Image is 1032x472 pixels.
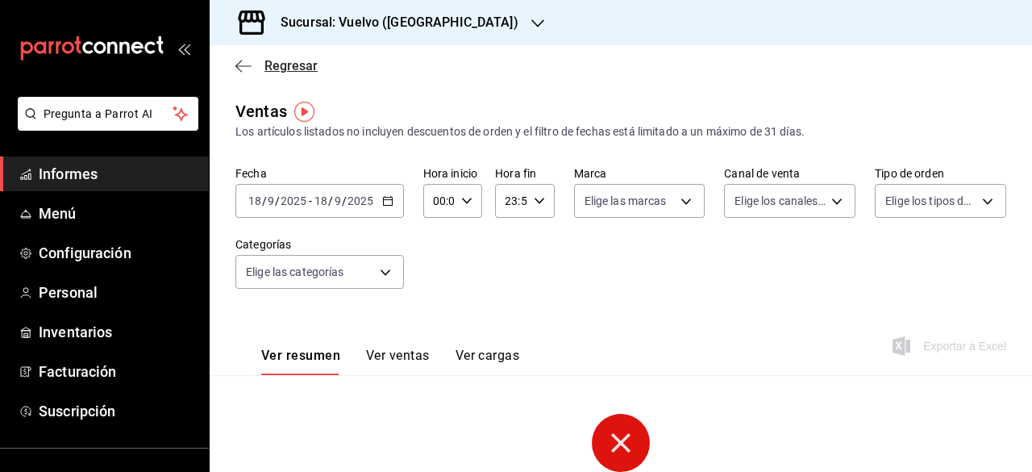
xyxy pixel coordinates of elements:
font: Ver cargas [456,348,520,363]
font: Regresar [264,58,318,73]
font: / [262,194,267,207]
a: Pregunta a Parrot AI [11,117,198,134]
font: / [275,194,280,207]
font: Facturación [39,363,116,380]
font: Los artículos listados no incluyen descuentos de orden y el filtro de fechas está limitado a un m... [235,125,805,138]
input: -- [314,194,328,207]
input: ---- [280,194,307,207]
font: / [342,194,347,207]
font: Tipo de orden [875,167,944,180]
font: Ver resumen [261,348,340,363]
font: / [328,194,333,207]
div: pestañas de navegación [261,347,519,375]
input: -- [334,194,342,207]
font: Pregunta a Parrot AI [44,107,153,120]
img: Marcador de información sobre herramientas [294,102,314,122]
font: Sucursal: Vuelvo ([GEOGRAPHIC_DATA]) [281,15,518,30]
font: Inventarios [39,324,112,340]
font: Informes [39,165,98,182]
input: -- [267,194,275,207]
font: Categorías [235,238,291,251]
font: Canal de venta [724,167,800,180]
font: Suscripción [39,403,115,420]
font: Hora fin [495,167,536,180]
font: Marca [574,167,607,180]
font: Ventas [235,102,287,121]
font: Configuración [39,244,131,261]
input: -- [248,194,262,207]
button: abrir_cajón_menú [177,42,190,55]
font: Personal [39,284,98,301]
font: Elige las categorías [246,265,344,278]
font: Elige los canales de venta [734,194,863,207]
font: Elige las marcas [585,194,667,207]
input: ---- [347,194,374,207]
font: - [309,194,312,207]
font: Ver ventas [366,348,430,363]
font: Hora inicio [423,167,477,180]
button: Pregunta a Parrot AI [18,97,198,131]
font: Menú [39,205,77,222]
font: Elige los tipos de orden [885,194,1001,207]
button: Regresar [235,58,318,73]
font: Fecha [235,167,267,180]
